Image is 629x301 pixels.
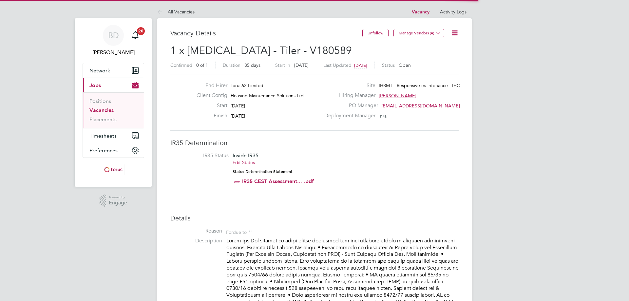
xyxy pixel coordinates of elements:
[170,214,459,222] h3: Details
[380,113,387,119] span: n/a
[275,62,290,68] label: Start In
[393,29,444,37] button: Manage Vendors (4)
[231,103,245,109] span: [DATE]
[233,152,258,159] span: Inside IR35
[354,63,367,68] span: [DATE]
[177,152,229,159] label: IR35 Status
[83,25,144,56] a: BD[PERSON_NAME]
[320,102,378,109] label: PO Manager
[191,82,227,89] label: End Hirer
[102,164,125,175] img: torus-logo-retina.png
[89,98,111,104] a: Positions
[323,62,352,68] label: Last Updated
[83,143,144,158] button: Preferences
[231,83,263,88] span: Torus62 Limited
[170,29,362,37] h3: Vacancy Details
[89,147,118,154] span: Preferences
[362,29,389,37] button: Unfollow
[89,107,114,113] a: Vacancies
[440,9,467,15] a: Activity Logs
[320,112,375,119] label: Deployment Manager
[382,62,395,68] label: Status
[129,25,142,46] a: 20
[83,92,144,128] div: Jobs
[191,102,227,109] label: Start
[381,103,495,109] span: [EMAIL_ADDRESS][DOMAIN_NAME] working@toru…
[294,62,309,68] span: [DATE]
[379,93,416,99] span: [PERSON_NAME]
[170,139,459,147] h3: IR35 Determination
[223,62,240,68] label: Duration
[196,62,208,68] span: 0 of 1
[109,200,127,206] span: Engage
[412,9,429,15] a: Vacancy
[191,112,227,119] label: Finish
[157,9,195,15] a: All Vacancies
[379,83,460,88] span: IHRMT - Responsive maintenance - IHC
[75,18,152,187] nav: Main navigation
[242,178,314,184] a: IR35 CEST Assessment... .pdf
[170,237,222,244] label: Description
[108,31,119,40] span: BD
[89,82,101,88] span: Jobs
[320,82,375,89] label: Site
[170,228,222,235] label: Reason
[83,164,144,175] a: Go to home page
[399,62,411,68] span: Open
[191,92,227,99] label: Client Config
[170,62,192,68] label: Confirmed
[83,48,144,56] span: Brendan Day
[89,67,110,74] span: Network
[83,128,144,143] button: Timesheets
[244,62,260,68] span: 85 days
[226,228,253,235] div: For due to ""
[137,27,145,35] span: 20
[109,195,127,200] span: Powered by
[100,195,127,207] a: Powered byEngage
[231,113,245,119] span: [DATE]
[89,116,117,122] a: Placements
[83,78,144,92] button: Jobs
[320,92,375,99] label: Hiring Manager
[231,93,304,99] span: Housing Maintenance Solutions Ltd
[89,133,117,139] span: Timesheets
[233,160,255,165] a: Edit Status
[233,169,293,174] strong: Status Determination Statement
[83,63,144,78] button: Network
[170,44,352,57] span: 1 x [MEDICAL_DATA] - Tiler - V180589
